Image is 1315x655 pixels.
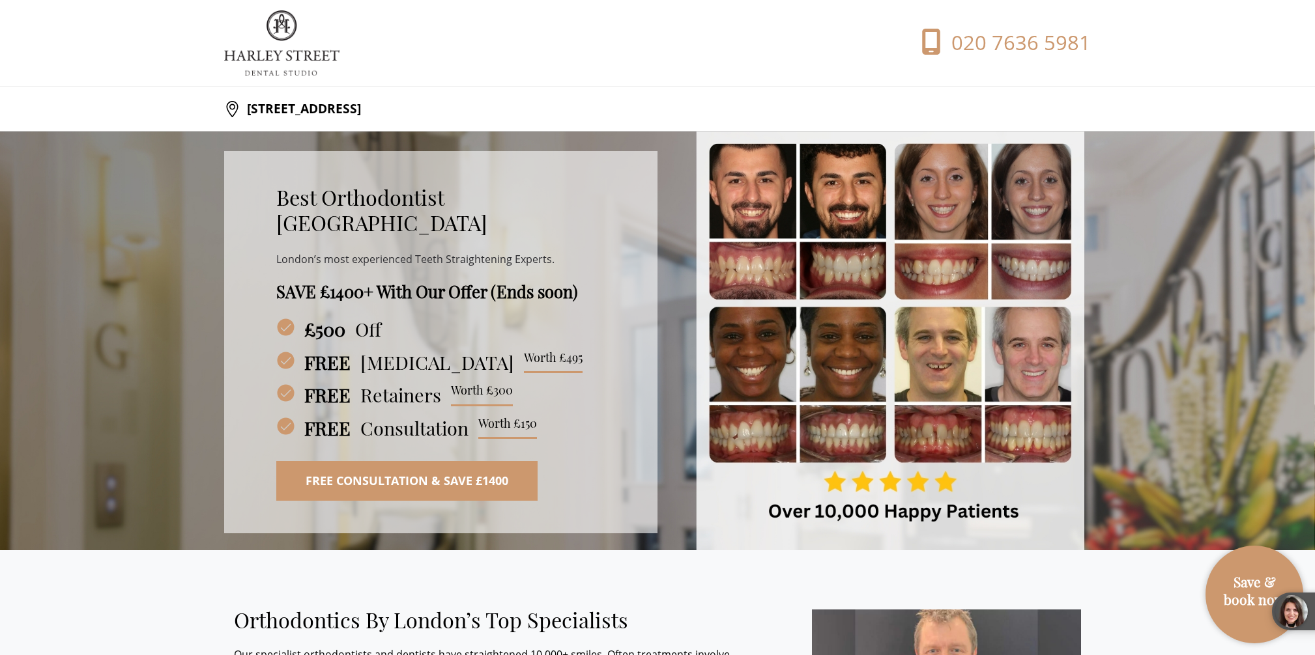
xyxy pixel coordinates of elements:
[524,351,583,374] span: Worth £495
[224,10,340,76] img: logo.png
[276,417,605,439] h3: Consultation
[304,383,351,406] strong: FREE
[304,417,351,439] strong: FREE
[304,318,345,341] strong: £500
[451,383,513,406] span: Worth £300
[276,281,605,301] h4: SAVE £1400+ With Our Offer (Ends soon)
[234,607,782,633] h2: Orthodontics By London’s Top Specialists
[276,185,605,236] h2: Best Orthodontist [GEOGRAPHIC_DATA]
[276,461,538,501] a: Free Consultation & Save £1400
[883,29,1091,57] a: 020 7636 5981
[276,383,605,406] h3: Retainers
[276,351,605,374] h3: [MEDICAL_DATA]
[276,249,605,271] p: London’s most experienced Teeth Straightening Experts.
[276,318,605,341] h3: Off
[478,417,537,439] span: Worth £150
[1212,573,1297,630] a: Save & book now
[304,351,351,374] strong: FREE
[240,96,361,122] p: [STREET_ADDRESS]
